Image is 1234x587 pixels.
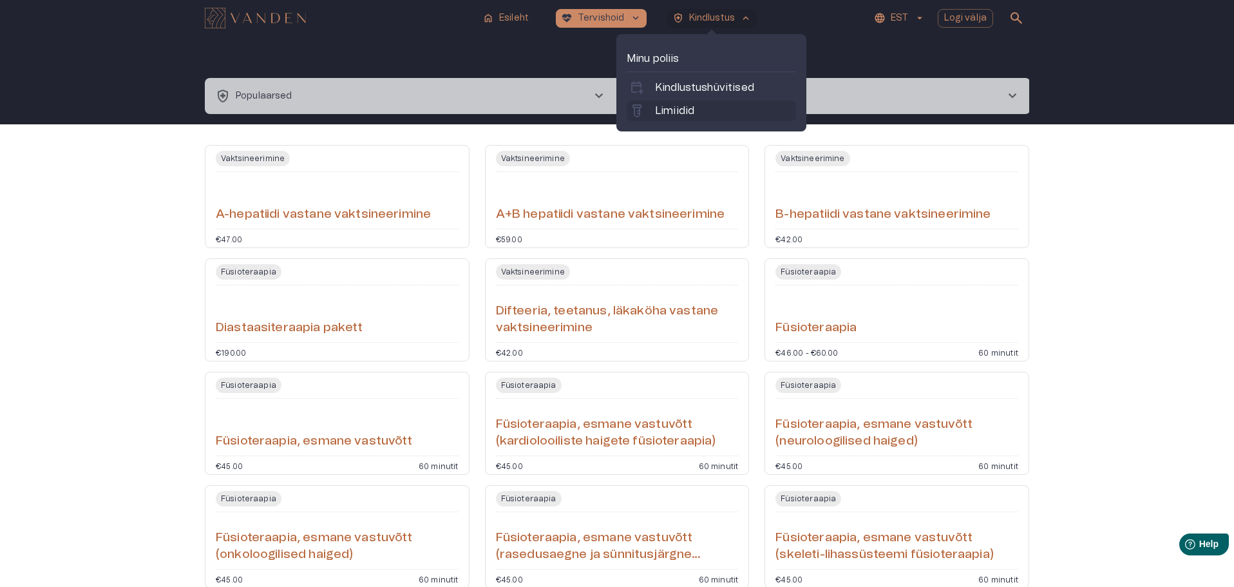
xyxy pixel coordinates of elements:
[496,416,739,450] h6: Füsioteraapia, esmane vastuvõtt (kardiolooiliste haigete füsioteraapia)
[496,461,523,469] p: €45.00
[775,206,991,224] h6: B-hepatiidi vastane vaktsineerimine
[556,9,647,28] button: ecg_heartTervishoidkeyboard_arrow_down
[649,88,984,104] p: [GEOGRAPHIC_DATA]
[740,12,752,24] span: keyboard_arrow_up
[216,151,290,166] span: Vaktsineerimine
[672,12,684,24] span: health_and_safety
[775,416,1018,450] h6: Füsioteraapia, esmane vastuvõtt (neuroloogilised haiged)
[205,9,472,27] a: Navigate to homepage
[496,491,562,506] span: Füsioteraapia
[578,12,625,25] p: Tervishoid
[872,9,927,28] button: EST
[205,78,617,114] button: health_and_safetyPopulaarsedchevron_right
[775,575,802,582] p: €45.00
[485,145,750,248] a: Open service booking details
[561,12,573,24] span: ecg_heart
[629,80,793,95] a: calendar_add_onKindlustushüvitised
[978,461,1018,469] p: 60 minutit
[496,530,739,564] h6: Füsioteraapia, esmane vastuvõtt (rasedusaegne ja sünnitusjärgne füsioteraapia)
[216,461,243,469] p: €45.00
[496,348,523,356] p: €42.00
[775,348,838,356] p: €46.00 - €60.00
[419,575,459,582] p: 60 minutit
[1134,528,1234,564] iframe: Help widget launcher
[499,12,529,25] p: Esileht
[215,88,231,104] span: health_and_safety
[891,12,908,25] p: EST
[216,575,243,582] p: €45.00
[216,264,281,280] span: Füsioteraapia
[216,530,459,564] h6: Füsioteraapia, esmane vastuvõtt (onkoloogilised haiged)
[627,51,796,66] p: Minu poliis
[496,264,570,280] span: Vaktsineerimine
[764,145,1029,248] a: Open service booking details
[216,206,431,224] h6: A-hepatiidi vastane vaktsineerimine
[419,461,459,469] p: 60 minutit
[1005,88,1020,104] span: chevron_right
[629,80,645,95] span: calendar_add_on
[236,90,292,103] p: Populaarsed
[482,12,494,24] span: home
[775,491,841,506] span: Füsioteraapia
[775,378,841,393] span: Füsioteraapia
[699,575,739,582] p: 60 minutit
[496,575,523,582] p: €45.00
[1003,5,1029,31] button: open search modal
[655,103,694,119] p: Limiidid
[216,348,246,356] p: €190.00
[496,206,725,224] h6: A+B hepatiidi vastane vaktsineerimine
[689,12,736,25] p: Kindlustus
[775,235,802,242] p: €42.00
[629,103,793,119] a: labsLimiidid
[655,80,754,95] p: Kindlustushüvitised
[1009,10,1024,26] span: search
[775,530,1018,564] h6: Füsioteraapia, esmane vastuvõtt (skeleti-lihassüsteemi füsioteraapia)
[938,9,994,28] button: Logi välja
[205,145,470,248] a: Open service booking details
[667,9,757,28] button: health_and_safetyKindlustuskeyboard_arrow_up
[496,303,739,337] h6: Difteeria, teetanus, läkaköha vastane vaktsineerimine
[216,235,242,242] p: €47.00
[485,258,750,361] a: Open service booking details
[978,575,1018,582] p: 60 minutit
[496,235,522,242] p: €59.00
[485,372,750,475] a: Open service booking details
[216,433,413,450] h6: Füsioteraapia, esmane vastuvõtt
[591,88,607,104] span: chevron_right
[978,348,1018,356] p: 60 minutit
[216,491,281,506] span: Füsioteraapia
[630,12,641,24] span: keyboard_arrow_down
[944,12,987,25] p: Logi välja
[775,151,850,166] span: Vaktsineerimine
[216,378,281,393] span: Füsioteraapia
[764,258,1029,361] a: Open service booking details
[205,372,470,475] a: Open service booking details
[205,258,470,361] a: Open service booking details
[699,461,739,469] p: 60 minutit
[205,8,306,28] img: Vanden logo
[477,9,535,28] button: homeEsileht
[216,320,363,337] h6: Diastaasiteraapia pakett
[775,461,802,469] p: €45.00
[496,151,570,166] span: Vaktsineerimine
[629,103,645,119] span: labs
[764,372,1029,475] a: Open service booking details
[775,264,841,280] span: Füsioteraapia
[496,378,562,393] span: Füsioteraapia
[775,320,857,337] h6: Füsioteraapia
